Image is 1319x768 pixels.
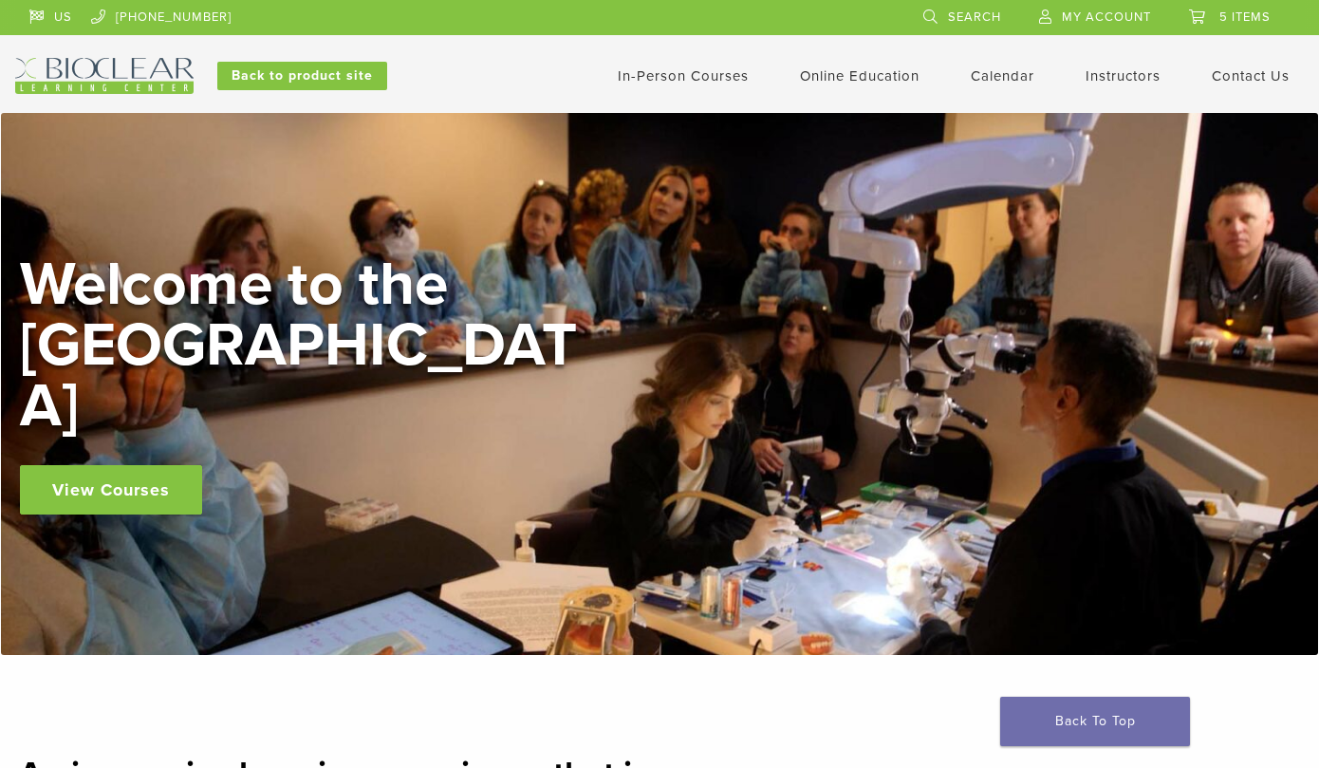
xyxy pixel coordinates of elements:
[1086,67,1161,84] a: Instructors
[800,67,920,84] a: Online Education
[971,67,1034,84] a: Calendar
[618,67,749,84] a: In-Person Courses
[1219,9,1271,25] span: 5 items
[217,62,387,90] a: Back to product site
[1062,9,1151,25] span: My Account
[15,58,194,94] img: Bioclear
[948,9,1001,25] span: Search
[1212,67,1290,84] a: Contact Us
[20,465,202,515] a: View Courses
[1000,697,1190,746] a: Back To Top
[20,254,589,437] h2: Welcome to the [GEOGRAPHIC_DATA]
